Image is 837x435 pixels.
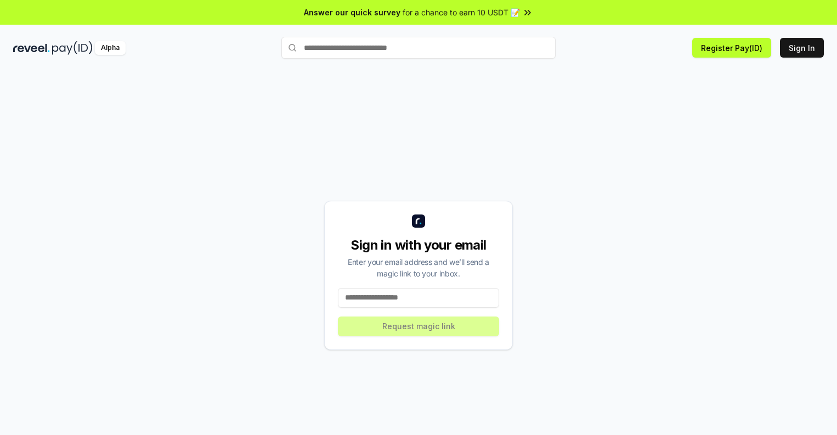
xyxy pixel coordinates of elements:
div: Sign in with your email [338,236,499,254]
img: reveel_dark [13,41,50,55]
img: logo_small [412,214,425,228]
div: Alpha [95,41,126,55]
div: Enter your email address and we’ll send a magic link to your inbox. [338,256,499,279]
span: Answer our quick survey [304,7,400,18]
button: Register Pay(ID) [692,38,771,58]
span: for a chance to earn 10 USDT 📝 [403,7,520,18]
button: Sign In [780,38,824,58]
img: pay_id [52,41,93,55]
